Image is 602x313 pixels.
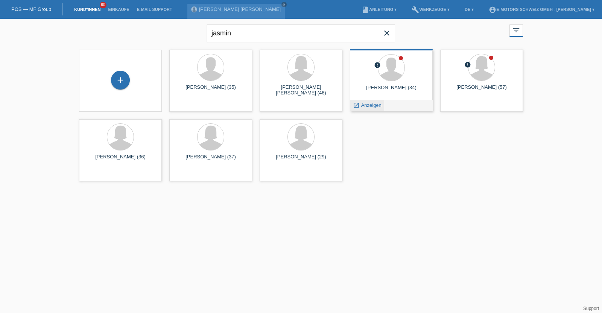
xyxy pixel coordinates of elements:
[199,6,281,12] a: [PERSON_NAME] [PERSON_NAME]
[408,7,453,12] a: buildWerkzeuge ▾
[485,7,598,12] a: account_circleE-Motors Schweiz GmbH - [PERSON_NAME] ▾
[111,74,129,87] div: Kund*in hinzufügen
[282,3,286,6] i: close
[361,102,382,108] span: Anzeigen
[266,154,336,166] div: [PERSON_NAME] (29)
[133,7,176,12] a: E-Mail Support
[461,7,477,12] a: DE ▾
[11,6,51,12] a: POS — MF Group
[362,6,369,14] i: book
[175,154,246,166] div: [PERSON_NAME] (37)
[70,7,104,12] a: Kund*innen
[446,84,517,96] div: [PERSON_NAME] (57)
[353,102,382,108] a: launch Anzeigen
[266,84,336,96] div: [PERSON_NAME] [PERSON_NAME] (46)
[356,85,427,97] div: [PERSON_NAME] (34)
[104,7,133,12] a: Einkäufe
[382,29,391,38] i: close
[175,84,246,96] div: [PERSON_NAME] (35)
[281,2,287,7] a: close
[374,62,381,68] i: error
[512,26,520,34] i: filter_list
[374,62,381,70] div: Unbestätigt, in Bearbeitung
[85,154,156,166] div: [PERSON_NAME] (36)
[353,102,360,109] i: launch
[207,24,395,42] input: Suche...
[583,306,599,311] a: Support
[489,6,496,14] i: account_circle
[358,7,400,12] a: bookAnleitung ▾
[464,61,471,68] i: error
[412,6,419,14] i: build
[100,2,106,8] span: 60
[464,61,471,69] div: Unbestätigt, in Bearbeitung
